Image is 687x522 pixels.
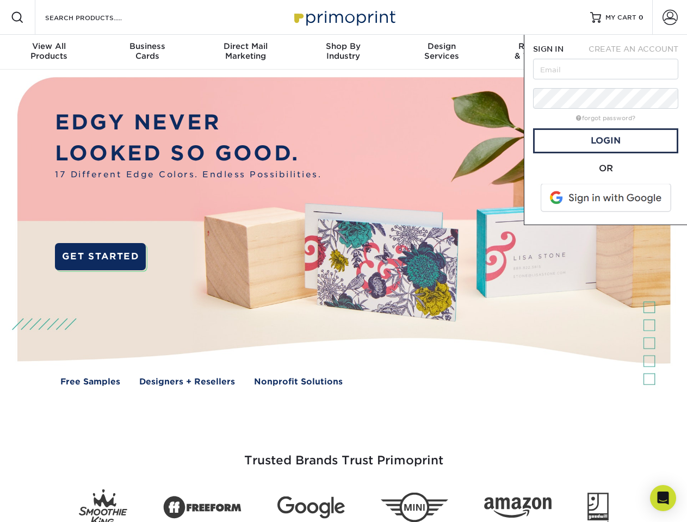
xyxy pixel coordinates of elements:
img: Amazon [484,498,552,518]
div: & Templates [491,41,589,61]
a: Direct MailMarketing [196,35,294,70]
a: Nonprofit Solutions [254,376,343,388]
a: Login [533,128,678,153]
input: Email [533,59,678,79]
a: Designers + Resellers [139,376,235,388]
span: Design [393,41,491,51]
a: DesignServices [393,35,491,70]
img: Goodwill [587,493,609,522]
img: Primoprint [289,5,398,29]
span: CREATE AN ACCOUNT [589,45,678,53]
p: LOOKED SO GOOD. [55,138,321,169]
a: BusinessCards [98,35,196,70]
img: Google [277,496,345,519]
a: forgot password? [576,115,635,122]
h3: Trusted Brands Trust Primoprint [26,427,662,481]
input: SEARCH PRODUCTS..... [44,11,150,24]
a: GET STARTED [55,243,146,270]
div: Marketing [196,41,294,61]
a: Resources& Templates [491,35,589,70]
div: OR [533,162,678,175]
div: Industry [294,41,392,61]
div: Open Intercom Messenger [650,485,676,511]
span: MY CART [605,13,636,22]
span: SIGN IN [533,45,564,53]
a: Shop ByIndustry [294,35,392,70]
span: Direct Mail [196,41,294,51]
span: 0 [639,14,643,21]
a: Free Samples [60,376,120,388]
p: EDGY NEVER [55,107,321,138]
iframe: Google Customer Reviews [3,489,92,518]
div: Services [393,41,491,61]
span: Shop By [294,41,392,51]
div: Cards [98,41,196,61]
span: Resources [491,41,589,51]
span: Business [98,41,196,51]
span: 17 Different Edge Colors. Endless Possibilities. [55,169,321,181]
